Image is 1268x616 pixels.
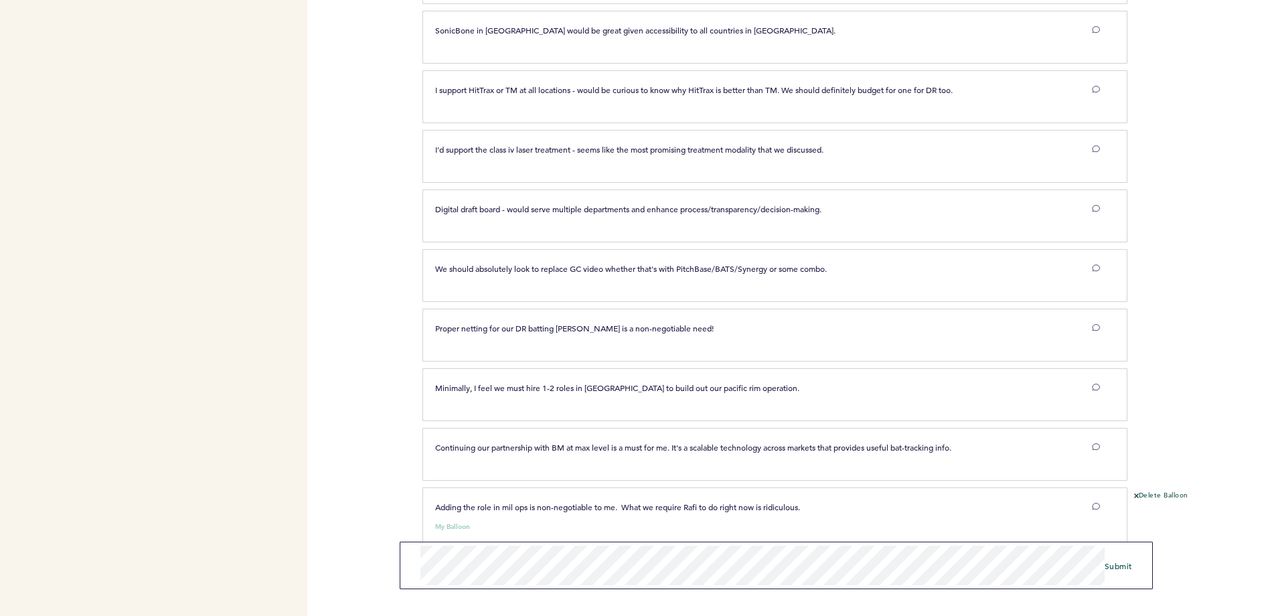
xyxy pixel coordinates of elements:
button: Submit [1105,559,1132,572]
span: I'd support the class iv laser treatment - seems like the most promising treatment modality that ... [435,144,823,155]
span: I support HitTrax or TM at all locations - would be curious to know why HitTrax is better than TM... [435,84,953,95]
span: We should absolutely look to replace GC video whether that's with PitchBase/BATS/Synergy or some ... [435,263,827,274]
span: SonicBone in [GEOGRAPHIC_DATA] would be great given accessibility to all countries in [GEOGRAPHIC... [435,25,836,35]
span: Adding the role in mil ops is non-negotiable to me. What we require Rafi to do right now is ridic... [435,502,800,512]
small: My Balloon [435,524,470,530]
span: Digital draft board - would serve multiple departments and enhance process/transparency/decision-... [435,204,821,214]
button: Delete Balloon [1134,491,1188,502]
span: Proper netting for our DR batting [PERSON_NAME] is a non-negotiable need! [435,323,714,333]
span: Minimally, I feel we must hire 1-2 roles in [GEOGRAPHIC_DATA] to build out our pacific rim operat... [435,382,799,393]
span: Continuing our partnership with BM at max level is a must for me. It's a scalable technology acro... [435,442,951,453]
span: Submit [1105,560,1132,571]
